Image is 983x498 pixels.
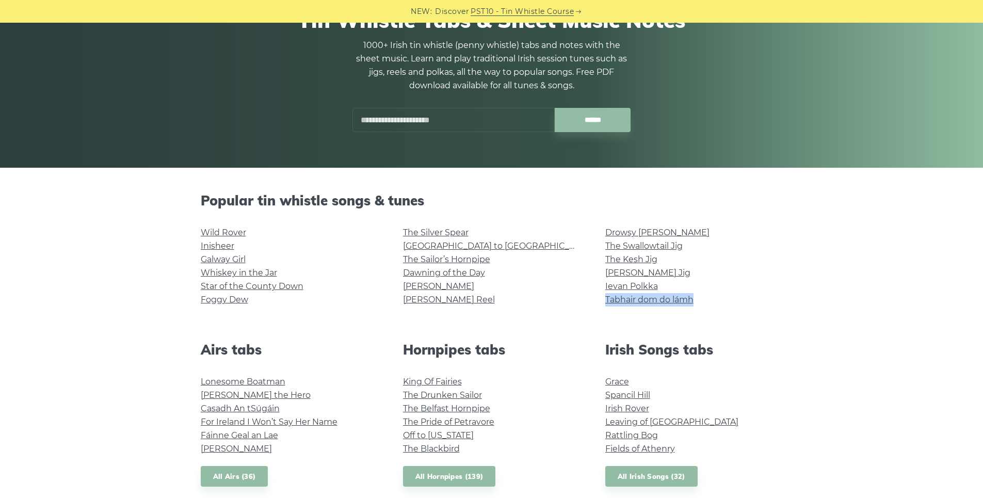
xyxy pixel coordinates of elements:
[403,241,593,251] a: [GEOGRAPHIC_DATA] to [GEOGRAPHIC_DATA]
[201,254,246,264] a: Galway Girl
[201,417,337,427] a: For Ireland I Won’t Say Her Name
[403,404,490,413] a: The Belfast Hornpipe
[605,254,657,264] a: The Kesh Jig
[605,268,690,278] a: [PERSON_NAME] Jig
[403,254,490,264] a: The Sailor’s Hornpipe
[605,466,698,487] a: All Irish Songs (32)
[605,430,658,440] a: Rattling Bog
[403,268,485,278] a: Dawning of the Day
[605,404,649,413] a: Irish Rover
[352,39,631,92] p: 1000+ Irish tin whistle (penny whistle) tabs and notes with the sheet music. Learn and play tradi...
[605,281,658,291] a: Ievan Polkka
[201,8,783,33] h1: Tin Whistle Tabs & Sheet Music Notes
[201,281,303,291] a: Star of the County Down
[403,417,494,427] a: The Pride of Petravore
[605,417,738,427] a: Leaving of [GEOGRAPHIC_DATA]
[471,6,574,18] a: PST10 - Tin Whistle Course
[201,430,278,440] a: Fáinne Geal an Lae
[403,466,496,487] a: All Hornpipes (139)
[201,241,234,251] a: Inisheer
[411,6,432,18] span: NEW:
[605,444,675,454] a: Fields of Athenry
[605,342,783,358] h2: Irish Songs tabs
[605,377,629,387] a: Grace
[201,404,280,413] a: Casadh An tSúgáin
[201,444,272,454] a: [PERSON_NAME]
[605,295,694,304] a: Tabhair dom do lámh
[201,466,268,487] a: All Airs (36)
[403,295,495,304] a: [PERSON_NAME] Reel
[403,281,474,291] a: [PERSON_NAME]
[403,444,460,454] a: The Blackbird
[403,342,581,358] h2: Hornpipes tabs
[403,228,469,237] a: The Silver Spear
[403,377,462,387] a: King Of Fairies
[605,241,683,251] a: The Swallowtail Jig
[605,390,650,400] a: Spancil Hill
[201,377,285,387] a: Lonesome Boatman
[201,295,248,304] a: Foggy Dew
[201,342,378,358] h2: Airs tabs
[605,228,710,237] a: Drowsy [PERSON_NAME]
[201,268,277,278] a: Whiskey in the Jar
[403,390,482,400] a: The Drunken Sailor
[201,228,246,237] a: Wild Rover
[435,6,469,18] span: Discover
[201,192,783,208] h2: Popular tin whistle songs & tunes
[201,390,311,400] a: [PERSON_NAME] the Hero
[403,430,474,440] a: Off to [US_STATE]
